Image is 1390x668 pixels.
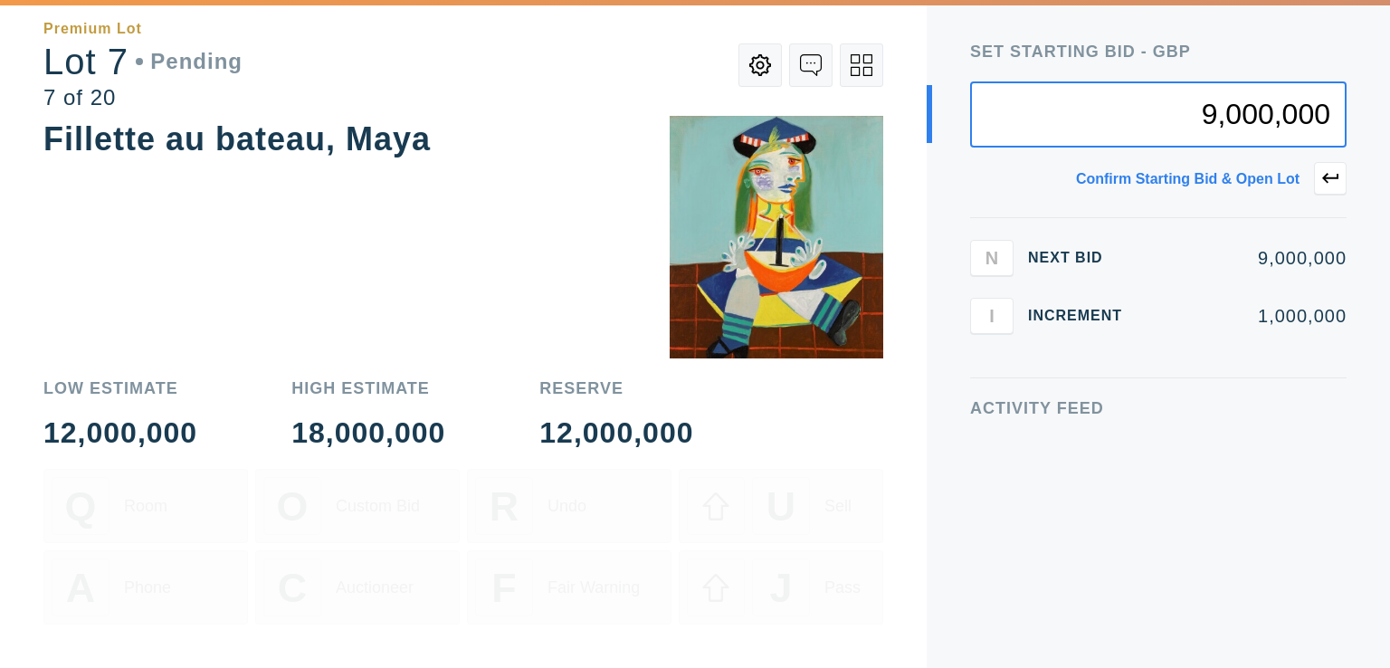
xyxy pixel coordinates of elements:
[43,380,197,396] div: Low Estimate
[970,43,1347,60] div: Set Starting bid - GBP
[985,247,998,268] span: N
[1076,172,1300,186] div: Confirm starting bid & open lot
[291,380,445,396] div: High Estimate
[1151,249,1347,267] div: 9,000,000
[43,418,197,447] div: 12,000,000
[539,418,693,447] div: 12,000,000
[43,22,142,36] div: Premium Lot
[291,418,445,447] div: 18,000,000
[970,240,1014,276] button: N
[1028,309,1137,323] div: Increment
[1151,307,1347,325] div: 1,000,000
[970,298,1014,334] button: I
[43,87,243,109] div: 7 of 20
[136,51,243,72] div: Pending
[43,120,431,157] div: Fillette au bateau, Maya
[43,43,243,80] div: Lot 7
[989,305,995,326] span: I
[539,380,693,396] div: Reserve
[970,400,1347,416] div: Activity Feed
[1028,251,1137,265] div: Next Bid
